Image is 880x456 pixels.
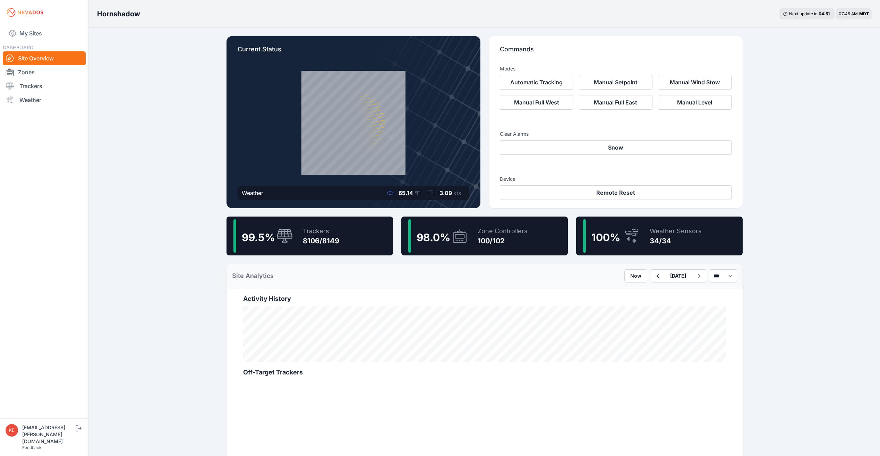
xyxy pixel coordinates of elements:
span: kts [453,189,461,196]
button: Manual Level [658,95,732,110]
span: Next update in [789,11,818,16]
div: 34/34 [650,236,702,246]
button: [DATE] [665,270,692,282]
h3: Device [500,176,732,183]
a: Site Overview [3,51,86,65]
span: 3.09 [439,189,452,196]
a: Zones [3,65,86,79]
span: 99.5 % [242,231,275,244]
h3: Hornshadow [97,9,140,19]
a: 100%Weather Sensors34/34 [576,217,743,255]
img: keadams@sundt.com [6,424,18,437]
span: 98.0 % [417,231,450,244]
h2: Off-Target Trackers [243,368,726,377]
div: [EMAIL_ADDRESS][PERSON_NAME][DOMAIN_NAME] [22,424,74,445]
a: My Sites [3,25,86,42]
button: Remote Reset [500,185,732,200]
a: Weather [3,93,86,107]
span: 07:45 AM [839,11,858,16]
a: 98.0%Zone Controllers100/102 [401,217,568,255]
div: 8106/8149 [303,236,339,246]
div: 100/102 [478,236,528,246]
button: Manual Wind Stow [658,75,732,90]
button: Now [624,269,647,282]
div: Zone Controllers [478,226,528,236]
span: MDT [859,11,869,16]
p: Current Status [238,44,469,60]
span: 65.14 [399,189,413,196]
button: Snow [500,140,732,155]
button: Manual Full East [579,95,652,110]
p: Commands [500,44,732,60]
span: DASHBOARD [3,44,33,50]
button: Manual Full West [500,95,573,110]
button: Automatic Tracking [500,75,573,90]
h2: Site Analytics [232,271,274,281]
h3: Clear Alarms [500,130,732,137]
a: Feedback [22,445,42,450]
button: Manual Setpoint [579,75,652,90]
span: 100 % [591,231,620,244]
a: Trackers [3,79,86,93]
h3: Modes [500,65,515,72]
img: Nevados [6,7,44,18]
div: Weather Sensors [650,226,702,236]
nav: Breadcrumb [97,5,140,23]
h2: Activity History [243,294,726,304]
span: °F [415,189,420,196]
div: Weather [242,189,263,197]
div: 04 : 51 [819,11,831,17]
div: Trackers [303,226,339,236]
a: 99.5%Trackers8106/8149 [227,217,393,255]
